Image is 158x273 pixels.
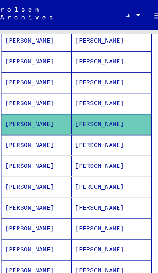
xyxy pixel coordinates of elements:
mat-cell: [PERSON_NAME] [13,173,75,191]
mat-cell: [PERSON_NAME] [75,137,144,155]
mat-cell: [PERSON_NAME] [75,118,144,136]
mat-cell: [PERSON_NAME] [75,210,144,228]
p: Copyright © Arolsen Archives, 2021 [4,257,94,263]
mat-cell: [PERSON_NAME] [13,45,75,63]
mat-cell: [PERSON_NAME] [13,27,75,45]
a: Privacy policy [43,250,94,257]
mat-cell: [PERSON_NAME] [13,100,75,118]
mat-cell: [PERSON_NAME] [13,192,75,210]
mat-icon: Side nav toggle icon [146,10,155,18]
mat-cell: [PERSON_NAME] [13,228,75,246]
mat-cell: [PERSON_NAME] [75,100,144,118]
mat-cell: [PERSON_NAME] [75,63,144,81]
img: Arolsen_neg.svg [6,6,58,17]
mat-cell: [PERSON_NAME] [75,192,144,210]
a: Legal notice [4,250,40,257]
mat-cell: [PERSON_NAME] [13,137,75,155]
img: Change consent [126,241,144,259]
mat-cell: [PERSON_NAME] [13,210,75,228]
span: EN [122,11,130,15]
mat-cell: [PERSON_NAME] [75,45,144,63]
mat-cell: [PERSON_NAME] [75,173,144,191]
mat-cell: [PERSON_NAME] [13,155,75,173]
mat-cell: [PERSON_NAME] [13,118,75,136]
p: In partner ship with [90,250,136,263]
mat-cell: [PERSON_NAME] [13,82,75,100]
div: | [4,250,94,257]
mat-cell: [PERSON_NAME] [75,27,144,45]
mat-cell: [PERSON_NAME] [75,228,144,246]
mat-cell: [PERSON_NAME] [75,82,144,100]
mat-cell: [PERSON_NAME] [75,155,144,173]
mat-cell: [PERSON_NAME] [13,63,75,81]
button: Toggle sidenav [143,6,158,21]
